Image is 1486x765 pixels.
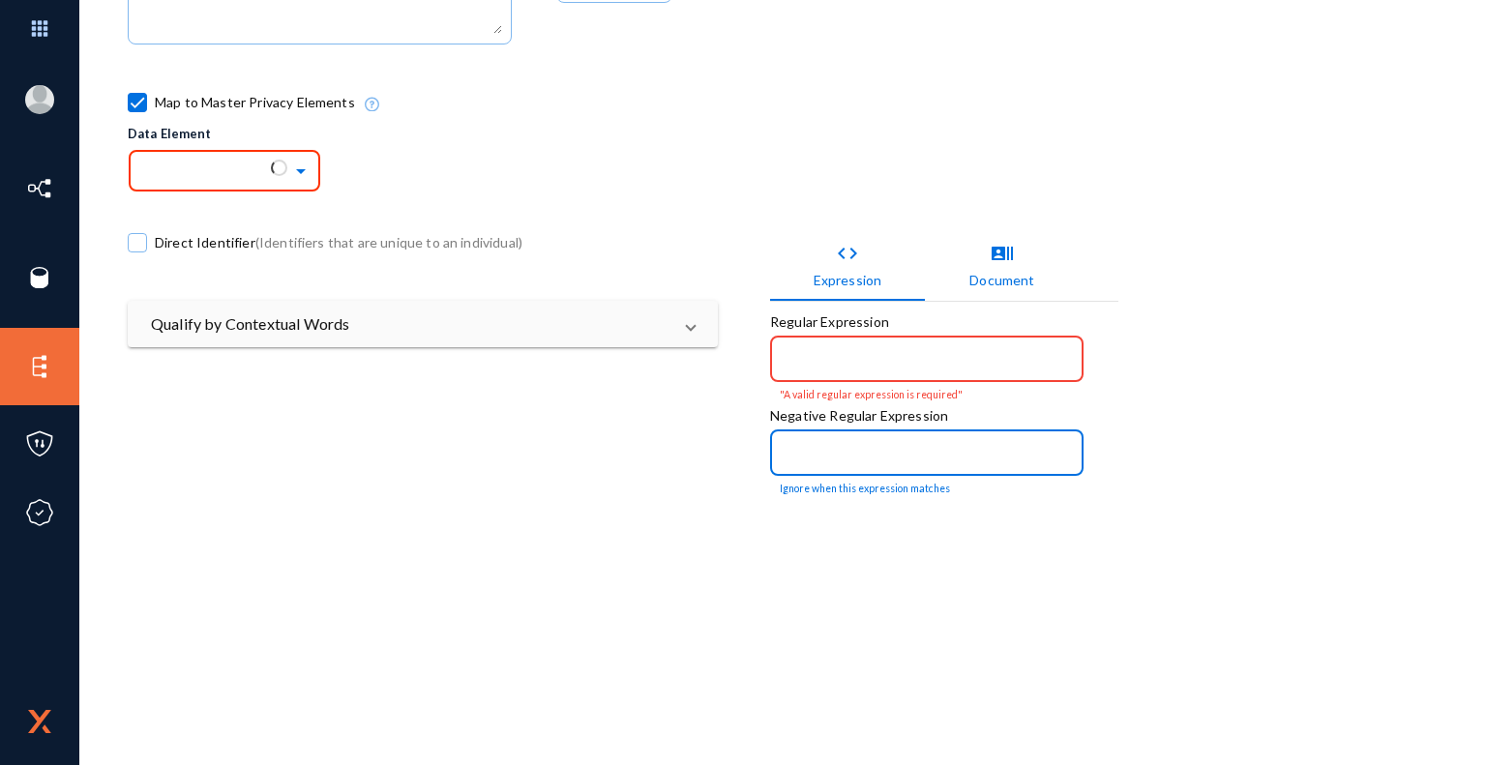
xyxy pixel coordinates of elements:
[770,313,889,330] mat-label: Regular Expression
[814,270,882,290] div: Expression
[969,270,1034,290] div: Document
[991,242,1014,265] mat-icon: recent_actors
[25,352,54,381] img: icon-elements.svg
[25,498,54,527] img: icon-compliance.svg
[780,389,1073,401] mat-error: "A valid regular expression is required"
[155,228,522,257] span: Direct Identifier
[780,483,950,495] mat-hint: Ignore when this expression matches
[25,174,54,203] img: icon-inventory.svg
[128,301,718,347] mat-expansion-panel-header: Qualify by Contextual Words
[836,242,859,265] mat-icon: code
[155,88,355,117] span: Map to Master Privacy Elements
[11,8,69,49] img: app launcher
[255,234,522,250] span: (Identifiers that are unique to an individual)
[151,312,671,336] mat-panel-title: Qualify by Contextual Words
[128,126,212,141] span: Data Element
[25,263,54,292] img: icon-sources.svg
[25,85,54,114] img: blank-profile-picture.png
[770,407,948,424] mat-label: Negative Regular Expression
[25,429,54,458] img: icon-policies.svg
